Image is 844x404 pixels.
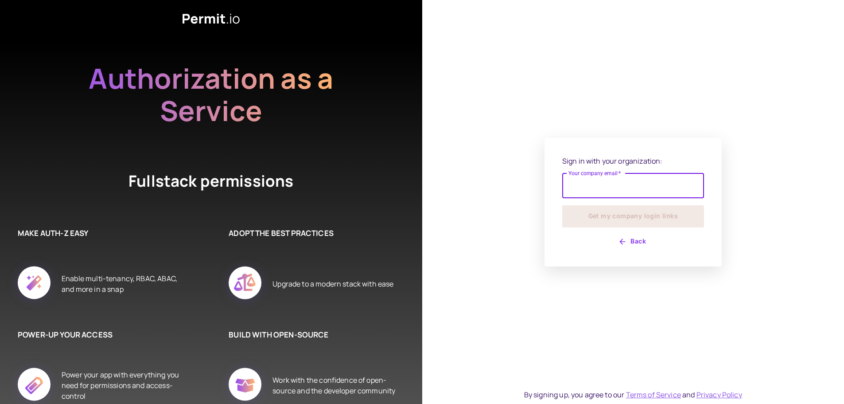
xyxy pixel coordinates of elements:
h4: Fullstack permissions [96,170,326,192]
h6: MAKE AUTH-Z EASY [18,227,184,239]
h2: Authorization as a Service [60,62,362,127]
div: Upgrade to a modern stack with ease [272,256,393,311]
h6: ADOPT THE BEST PRACTICES [229,227,395,239]
div: By signing up, you agree to our and [524,389,742,400]
h6: BUILD WITH OPEN-SOURCE [229,329,395,341]
button: Back [562,235,704,249]
button: Get my company login links [562,205,704,227]
a: Privacy Policy [696,390,742,400]
p: Sign in with your organization: [562,156,704,166]
h6: POWER-UP YOUR ACCESS [18,329,184,341]
label: Your company email [568,169,621,177]
div: Enable multi-tenancy, RBAC, ABAC, and more in a snap [62,256,184,311]
a: Terms of Service [626,390,681,400]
